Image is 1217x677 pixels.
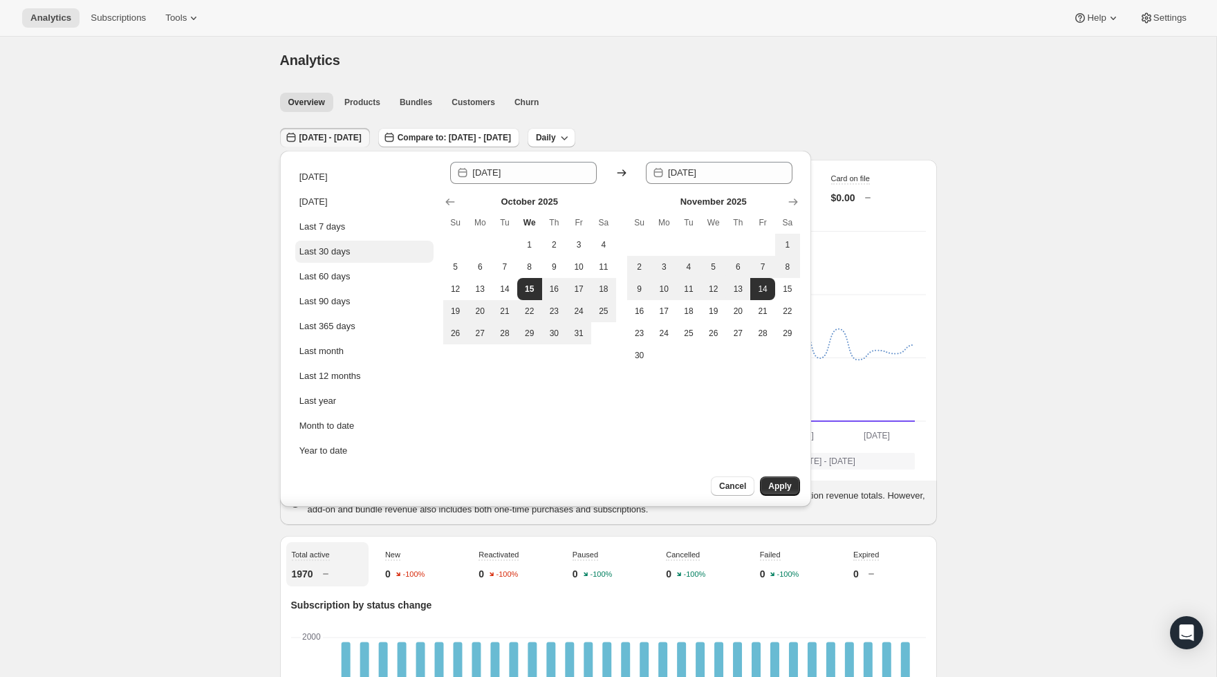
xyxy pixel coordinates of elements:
[591,234,616,256] button: Saturday October 4 2025
[402,571,425,579] text: -100%
[597,217,611,228] span: Sa
[756,261,770,272] span: 7
[498,284,512,295] span: 14
[280,128,370,147] button: [DATE] - [DATE]
[726,300,751,322] button: Thursday November 20 2025
[756,328,770,339] span: 28
[22,8,80,28] button: Analytics
[781,217,795,228] span: Sa
[542,322,567,344] button: Thursday October 30 2025
[295,340,434,362] button: Last month
[573,550,598,559] span: Paused
[676,212,701,234] th: Tuesday
[657,217,671,228] span: Mo
[1170,616,1203,649] div: Open Intercom Messenger
[514,97,539,108] span: Churn
[788,638,797,639] rect: Expired-6 0
[566,278,591,300] button: Friday October 17 2025
[726,322,751,344] button: Thursday November 27 2025
[775,278,800,300] button: Saturday November 15 2025
[492,256,517,278] button: Tuesday October 7 2025
[640,638,649,639] rect: Expired-6 0
[548,306,561,317] span: 23
[572,239,586,250] span: 3
[864,431,890,440] text: [DATE]
[295,415,434,437] button: Month to date
[781,261,795,272] span: 8
[676,278,701,300] button: Tuesday November 11 2025
[479,567,484,581] p: 0
[591,300,616,322] button: Saturday October 25 2025
[726,278,751,300] button: Thursday November 13 2025
[517,300,542,322] button: Wednesday October 22 2025
[597,239,611,250] span: 4
[682,217,696,228] span: Tu
[467,212,492,234] th: Monday
[752,638,761,639] rect: Expired-6 0
[707,217,721,228] span: We
[443,212,468,234] th: Sunday
[775,300,800,322] button: Saturday November 22 2025
[295,241,434,263] button: Last 30 days
[777,453,915,470] button: [DATE] - [DATE]
[449,261,463,272] span: 5
[831,191,855,205] p: $0.00
[542,256,567,278] button: Thursday October 9 2025
[775,234,800,256] button: Saturday November 1 2025
[536,132,556,143] span: Daily
[826,638,835,639] rect: Expired-6 0
[781,306,795,317] span: 22
[443,300,468,322] button: Sunday October 19 2025
[1087,12,1106,24] span: Help
[299,220,346,234] div: Last 7 days
[627,300,652,322] button: Sunday November 16 2025
[726,256,751,278] button: Thursday November 6 2025
[165,12,187,24] span: Tools
[398,132,511,143] span: Compare to: [DATE] - [DATE]
[498,217,512,228] span: Tu
[385,567,391,581] p: 0
[440,192,460,212] button: Show previous month, September 2025
[711,476,754,496] button: Cancel
[572,284,586,295] span: 17
[760,567,765,581] p: 0
[602,638,611,639] rect: Expired-6 0
[82,8,154,28] button: Subscriptions
[732,261,745,272] span: 6
[701,256,726,278] button: Wednesday November 5 2025
[566,300,591,322] button: Friday October 24 2025
[542,234,567,256] button: Thursday October 2 2025
[657,328,671,339] span: 24
[479,550,519,559] span: Reactivated
[292,550,330,559] span: Total active
[591,256,616,278] button: Saturday October 11 2025
[573,567,578,581] p: 0
[291,598,926,612] p: Subscription by status change
[651,278,676,300] button: Monday November 10 2025
[627,322,652,344] button: Sunday November 23 2025
[378,128,519,147] button: Compare to: [DATE] - [DATE]
[400,97,432,108] span: Bundles
[295,290,434,313] button: Last 90 days
[666,567,671,581] p: 0
[378,638,387,639] rect: Expired-6 0
[299,295,351,308] div: Last 90 days
[299,195,328,209] div: [DATE]
[299,419,355,433] div: Month to date
[627,256,652,278] button: Sunday November 2 2025
[299,170,328,184] div: [DATE]
[498,306,512,317] span: 21
[863,638,872,639] rect: Expired-6 0
[666,550,700,559] span: Cancelled
[750,300,775,322] button: Friday November 21 2025
[590,571,612,579] text: -100%
[760,476,799,496] button: Apply
[750,256,775,278] button: Friday November 7 2025
[292,567,313,581] p: 1970
[572,217,586,228] span: Fr
[467,256,492,278] button: Monday October 6 2025
[572,261,586,272] span: 10
[733,638,742,639] rect: Expired-6 0
[523,306,537,317] span: 22
[1065,8,1128,28] button: Help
